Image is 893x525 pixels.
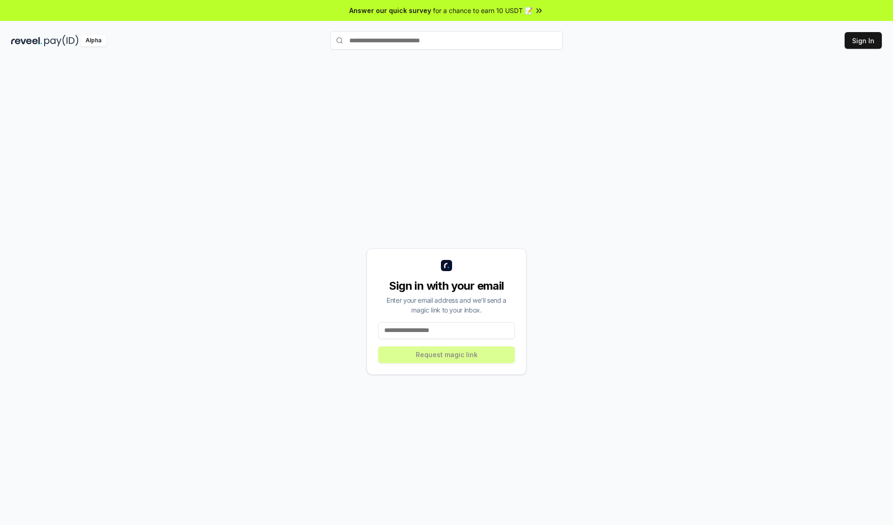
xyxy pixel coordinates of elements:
span: Answer our quick survey [349,6,431,15]
div: Sign in with your email [378,279,515,293]
div: Alpha [80,35,107,47]
img: reveel_dark [11,35,42,47]
button: Sign In [845,32,882,49]
div: Enter your email address and we’ll send a magic link to your inbox. [378,295,515,315]
img: logo_small [441,260,452,271]
span: for a chance to earn 10 USDT 📝 [433,6,533,15]
img: pay_id [44,35,79,47]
